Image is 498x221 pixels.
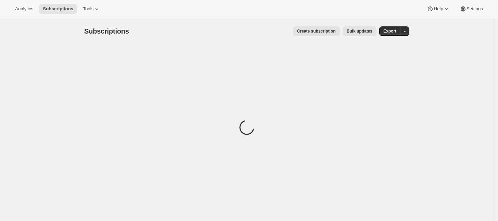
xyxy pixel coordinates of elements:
[456,4,487,14] button: Settings
[83,6,93,12] span: Tools
[15,6,33,12] span: Analytics
[79,4,104,14] button: Tools
[84,27,129,35] span: Subscriptions
[39,4,77,14] button: Subscriptions
[347,28,372,34] span: Bulk updates
[293,26,340,36] button: Create subscription
[383,28,396,34] span: Export
[467,6,483,12] span: Settings
[43,6,73,12] span: Subscriptions
[423,4,454,14] button: Help
[379,26,400,36] button: Export
[434,6,443,12] span: Help
[297,28,336,34] span: Create subscription
[343,26,376,36] button: Bulk updates
[11,4,37,14] button: Analytics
